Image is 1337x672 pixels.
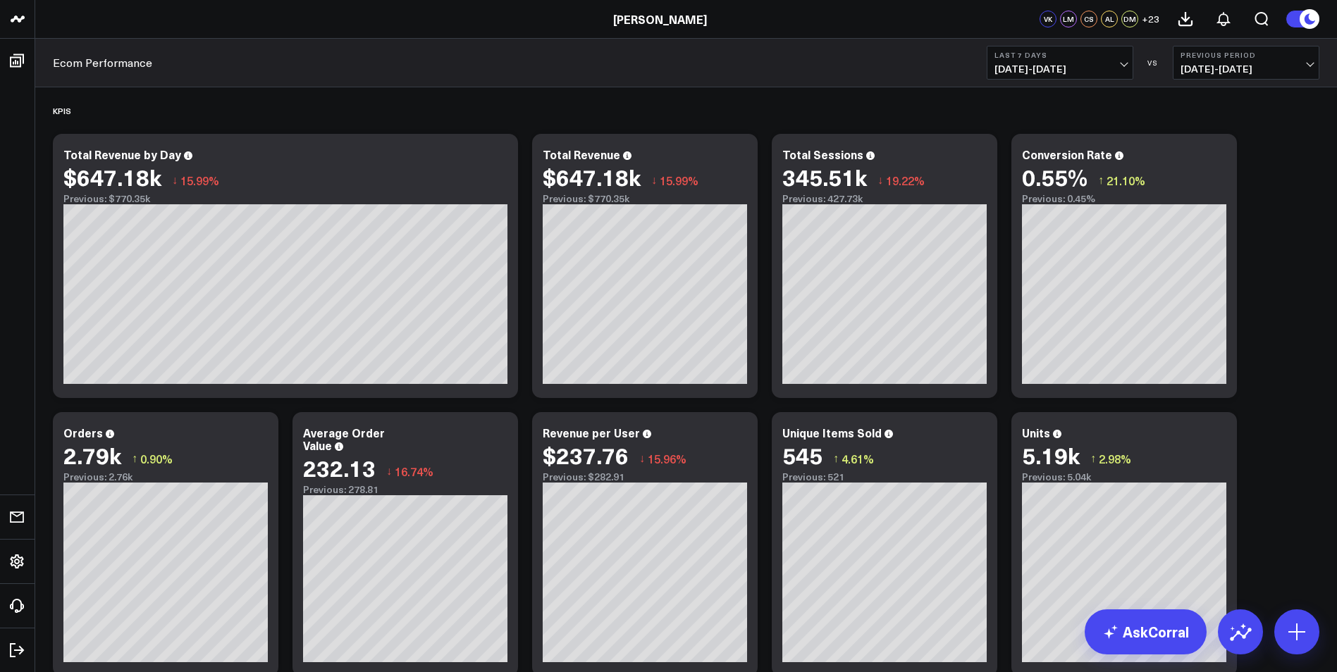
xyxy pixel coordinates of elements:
div: Previous: 521 [782,471,987,483]
span: ↓ [386,462,392,480]
div: Orders [63,425,103,440]
div: CS [1080,11,1097,27]
div: Previous: 5.04k [1022,471,1226,483]
div: VS [1140,58,1166,67]
div: Conversion Rate [1022,147,1112,162]
div: Previous: 427.73k [782,193,987,204]
button: Previous Period[DATE]-[DATE] [1173,46,1319,80]
span: ↑ [132,449,137,468]
span: ↑ [1090,449,1096,468]
div: AL [1101,11,1118,27]
div: LM [1060,11,1077,27]
span: ↓ [877,171,883,189]
div: Average Order Value [303,425,385,453]
div: Previous: $282.91 [543,471,747,483]
span: 15.99% [660,173,698,188]
div: Total Revenue by Day [63,147,181,162]
b: Previous Period [1181,51,1312,59]
span: 15.99% [180,173,219,188]
a: AskCorral [1085,609,1207,654]
div: Previous: $770.35k [543,193,747,204]
a: Ecom Performance [53,55,152,70]
div: Previous: 278.81 [303,484,507,495]
div: Revenue per User [543,425,640,440]
span: ↓ [651,171,657,189]
button: Last 7 Days[DATE]-[DATE] [987,46,1133,80]
div: 0.55% [1022,164,1088,189]
div: VK [1040,11,1056,27]
span: 16.74% [395,463,433,479]
button: +23 [1142,11,1159,27]
a: [PERSON_NAME] [613,11,707,27]
div: Total Sessions [782,147,863,162]
div: 2.79k [63,442,121,468]
span: 4.61% [842,451,874,466]
span: 0.90% [140,451,173,466]
span: [DATE] - [DATE] [994,63,1126,75]
div: $647.18k [63,164,161,189]
b: Last 7 Days [994,51,1126,59]
div: DM [1121,11,1138,27]
div: 545 [782,442,822,468]
div: 5.19k [1022,442,1080,468]
div: Unique Items Sold [782,425,882,440]
span: 21.10% [1107,173,1145,188]
span: 15.96% [648,451,686,466]
div: Previous: 2.76k [63,471,268,483]
div: KPIS [53,94,71,127]
span: ↑ [1098,171,1104,189]
div: 345.51k [782,164,867,189]
div: Previous: $770.35k [63,193,507,204]
span: ↑ [833,449,839,468]
div: Total Revenue [543,147,620,162]
div: Previous: 0.45% [1022,193,1226,204]
div: Units [1022,425,1050,440]
div: $647.18k [543,164,641,189]
span: 19.22% [886,173,925,188]
span: ↓ [639,449,645,468]
span: 2.98% [1099,451,1131,466]
div: $237.76 [543,442,629,468]
span: ↓ [172,171,178,189]
span: + 23 [1142,14,1159,24]
span: [DATE] - [DATE] [1181,63,1312,75]
div: 232.13 [303,455,376,480]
